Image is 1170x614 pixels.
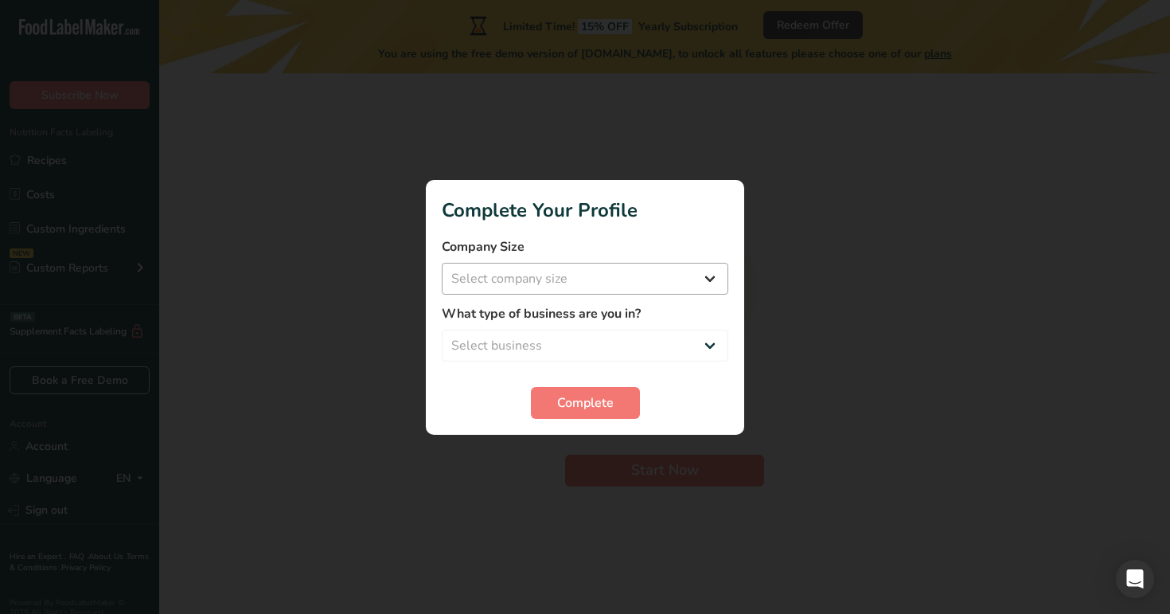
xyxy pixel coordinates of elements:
div: Open Intercom Messenger [1116,560,1154,598]
label: What type of business are you in? [442,304,728,323]
h1: Complete Your Profile [442,196,728,225]
button: Complete [531,387,640,419]
span: Complete [557,393,614,413]
label: Company Size [442,237,728,256]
